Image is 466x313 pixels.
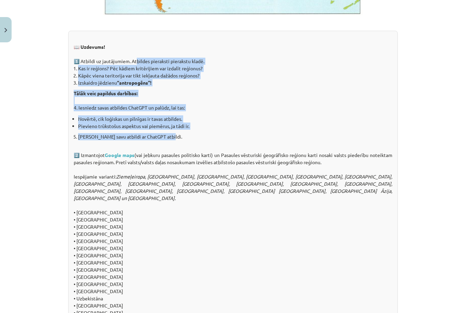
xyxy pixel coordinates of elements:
[78,79,392,86] li: Izskaidro jēdzienu
[117,80,151,86] strong: “antropogēns”!
[4,28,7,32] img: icon-close-lesson-0947bae3869378f0d4975bcd49f059093ad1ed9edebbc8119c70593378902aed.svg
[74,173,392,201] em: Ziemeļeiropa, [GEOGRAPHIC_DATA], [GEOGRAPHIC_DATA], [GEOGRAPHIC_DATA], [GEOGRAPHIC_DATA], [GEOGRA...
[78,115,392,123] li: Novērtē, cik loģiskas un pilnīgas ir tavas atbildes.
[74,44,105,50] strong: 📖 Uzdevums!
[78,123,392,130] li: Pievieno trūkstošus aspektus vai piemērus, ja tādi ir.
[78,65,392,72] li: Kas ir reģions? Pēc kādiem kritērijiem var izdalīt reģionus?
[74,90,392,111] p: 4. Iesniedz savas atbildes ChatGPT un palūdz, lai tas:
[78,133,392,140] p: [PERSON_NAME] savu atbildi ar ChatGPT atbildi.
[74,90,137,96] strong: Tālāk veic papildus darbības:
[105,152,134,158] a: Google maps
[78,72,392,79] li: Kāpēc viena teritorija var tikt iekļauta dažādos reģionos?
